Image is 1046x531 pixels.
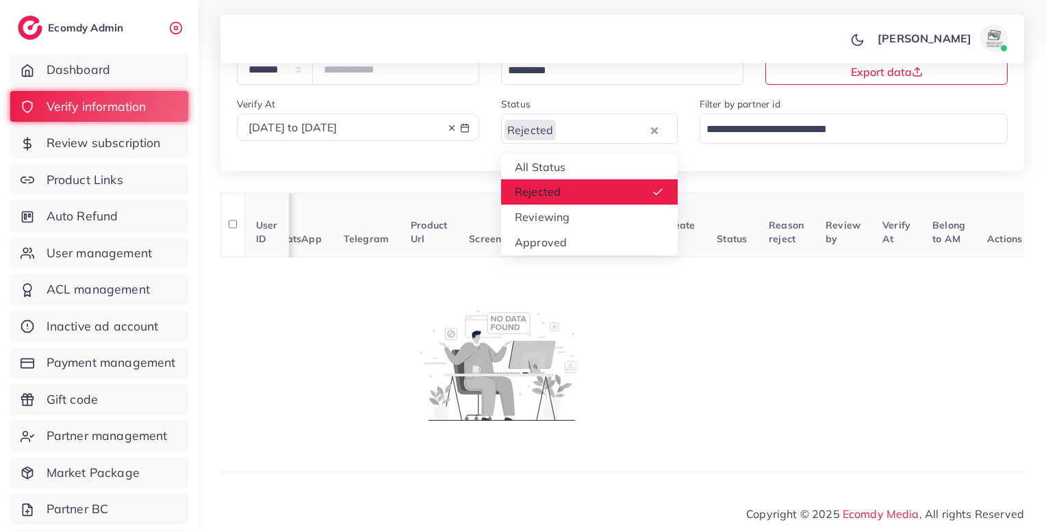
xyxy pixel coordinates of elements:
[469,233,526,245] span: Screenshots
[769,219,804,245] span: Reason reject
[47,61,110,79] span: Dashboard
[980,25,1008,52] img: avatar
[826,219,860,245] span: Review by
[10,164,188,196] a: Product Links
[47,354,176,372] span: Payment management
[663,219,695,245] span: Create At
[47,500,109,518] span: Partner BC
[18,16,42,40] img: logo
[501,97,531,111] label: Status
[882,219,910,245] span: Verify At
[702,119,991,140] input: Search for option
[10,54,188,86] a: Dashboard
[932,219,965,245] span: Belong to AM
[248,120,337,134] span: [DATE] to [DATE]
[548,219,583,245] span: Current plan
[344,233,389,245] span: Telegram
[47,427,168,445] span: Partner management
[47,244,152,262] span: User management
[47,171,123,189] span: Product Links
[851,65,923,79] span: Export data
[411,219,447,245] span: Product Url
[420,309,576,421] img: No account
[10,127,188,159] a: Review subscription
[505,120,556,140] span: Rejected
[557,119,647,140] input: Search for option
[919,506,1024,522] span: , All rights Reserved
[605,205,641,246] span: Belong to partner
[10,237,188,269] a: User management
[10,384,188,415] a: Gift code
[503,60,726,81] input: Search for option
[501,114,678,143] div: Search for option
[10,200,188,232] a: Auto Refund
[10,457,188,489] a: Market Package
[256,219,278,245] span: User ID
[870,25,1013,52] a: [PERSON_NAME]avatar
[843,507,919,521] a: Ecomdy Media
[47,318,159,335] span: Inactive ad account
[700,97,780,111] label: Filter by partner id
[10,347,188,378] a: Payment management
[48,21,127,34] h2: Ecomdy Admin
[878,30,971,47] p: [PERSON_NAME]
[717,233,747,245] span: Status
[18,16,127,40] a: logoEcomdy Admin
[10,91,188,122] a: Verify information
[237,97,275,111] label: Verify At
[47,391,98,409] span: Gift code
[746,506,1024,522] span: Copyright © 2025
[47,207,118,225] span: Auto Refund
[47,98,146,116] span: Verify information
[10,420,188,452] a: Partner management
[987,233,1022,245] span: Actions
[700,114,1008,143] div: Search for option
[10,493,188,525] a: Partner BC
[10,311,188,342] a: Inactive ad account
[765,57,1008,85] button: Export data
[10,274,188,305] a: ACL management
[651,122,658,138] button: Clear Selected
[47,134,161,152] span: Review subscription
[47,464,140,482] span: Market Package
[47,281,150,298] span: ACL management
